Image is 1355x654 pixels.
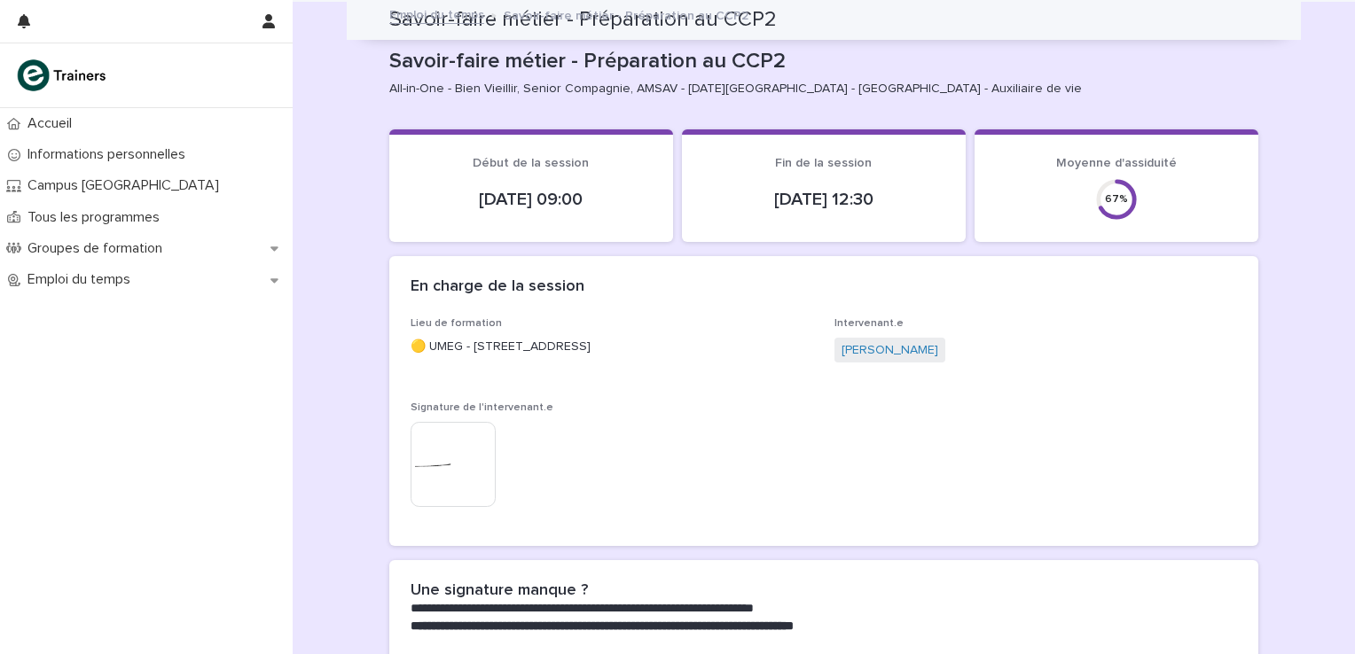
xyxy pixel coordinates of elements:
[1056,157,1177,169] span: Moyenne d'assiduité
[834,318,904,329] span: Intervenant.e
[14,58,112,93] img: K0CqGN7SDeD6s4JG8KQk
[775,157,872,169] span: Fin de la session
[389,82,1244,97] p: All-in-One - Bien Vieillir, Senior Compagnie, AMSAV - [DATE][GEOGRAPHIC_DATA] - [GEOGRAPHIC_DATA]...
[411,402,553,413] span: Signature de l'intervenant.e
[389,49,1251,74] p: Savoir-faire métier - Préparation au CCP2
[473,157,589,169] span: Début de la session
[20,115,86,132] p: Accueil
[411,189,652,210] p: [DATE] 09:00
[20,146,200,163] p: Informations personnelles
[20,209,174,226] p: Tous les programmes
[20,240,176,257] p: Groupes de formation
[389,4,484,24] a: Emploi du temps
[1095,193,1138,206] div: 67 %
[842,341,938,360] a: [PERSON_NAME]
[20,271,145,288] p: Emploi du temps
[411,318,502,329] span: Lieu de formation
[411,581,588,601] h2: Une signature manque ?
[411,277,584,297] h2: En charge de la session
[504,4,748,24] p: Savoir-faire métier - Préparation au CCP2
[20,177,233,194] p: Campus [GEOGRAPHIC_DATA]
[703,189,944,210] p: [DATE] 12:30
[411,338,813,356] p: 🟡 UMEG - [STREET_ADDRESS]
